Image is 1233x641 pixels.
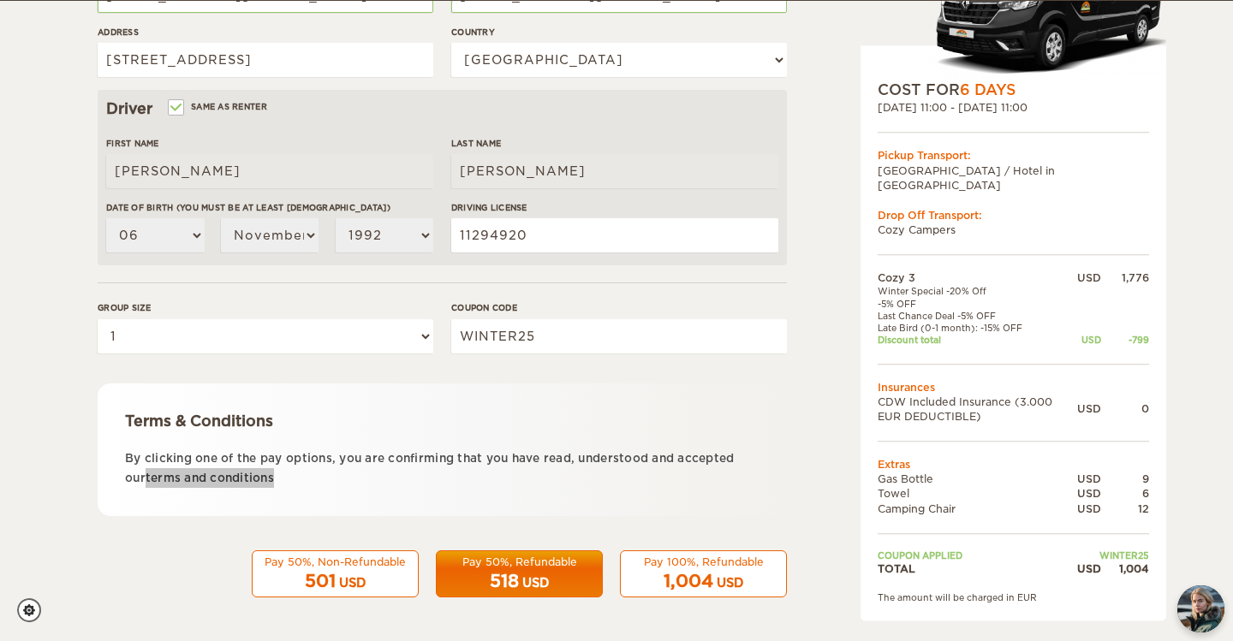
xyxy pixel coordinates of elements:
button: Pay 100%, Refundable 1,004 USD [620,550,787,598]
a: Cookie settings [17,598,52,622]
label: Country [451,26,787,39]
div: USD [1077,472,1101,486]
td: Last Chance Deal -5% OFF [878,310,1077,322]
input: e.g. Street, City, Zip Code [98,43,433,77]
div: USD [1077,402,1101,417]
div: Driver [106,98,778,119]
button: chat-button [1177,585,1224,632]
div: 1,776 [1101,270,1149,285]
div: 0 [1101,402,1149,417]
span: 1,004 [664,571,713,591]
span: 518 [490,571,519,591]
span: 6 Days [960,81,1016,98]
div: USD [339,574,366,591]
div: USD [1077,270,1101,285]
td: -5% OFF [878,298,1077,310]
div: Drop Off Transport: [878,208,1149,223]
input: e.g. Smith [451,154,778,188]
img: Freyja at Cozy Campers [1177,585,1224,632]
label: Date of birth (You must be at least [DEMOGRAPHIC_DATA]) [106,201,433,214]
div: USD [1077,335,1101,347]
td: Cozy Campers [878,223,1149,237]
p: By clicking one of the pay options, you are confirming that you have read, understood and accepte... [125,448,759,489]
td: Gas Bottle [878,472,1077,486]
td: [GEOGRAPHIC_DATA] / Hotel in [GEOGRAPHIC_DATA] [878,163,1149,193]
div: 1,004 [1101,561,1149,576]
td: Coupon applied [878,549,1077,561]
div: The amount will be charged in EUR [878,591,1149,603]
label: Coupon code [451,301,787,314]
div: USD [1077,502,1101,516]
td: Discount total [878,335,1077,347]
td: Late Bird (0-1 month): -15% OFF [878,322,1077,334]
div: Pickup Transport: [878,149,1149,163]
div: USD [717,574,743,591]
td: Winter Special -20% Off [878,286,1077,298]
input: Same as renter [170,104,181,115]
div: 6 [1101,487,1149,502]
div: Terms & Conditions [125,411,759,431]
button: Pay 50%, Refundable 518 USD [436,550,603,598]
td: Insurances [878,380,1149,395]
label: Address [98,26,433,39]
td: Towel [878,487,1077,502]
label: Driving License [451,201,778,214]
td: WINTER25 [1077,549,1149,561]
td: TOTAL [878,561,1077,576]
div: Pay 50%, Non-Refundable [263,555,408,569]
div: COST FOR [878,80,1149,100]
div: USD [522,574,549,591]
label: First Name [106,137,433,150]
label: Same as renter [170,98,267,115]
div: [DATE] 11:00 - [DATE] 11:00 [878,101,1149,116]
span: 501 [305,571,336,591]
div: USD [1077,561,1101,576]
label: Last Name [451,137,778,150]
td: Cozy 3 [878,270,1077,285]
label: Group size [98,301,433,314]
button: Pay 50%, Non-Refundable 501 USD [252,550,419,598]
td: Camping Chair [878,502,1077,516]
div: Pay 100%, Refundable [631,555,776,569]
a: terms and conditions [146,472,274,484]
div: 9 [1101,472,1149,486]
div: -799 [1101,335,1149,347]
div: 12 [1101,502,1149,516]
div: Pay 50%, Refundable [447,555,592,569]
td: Extras [878,457,1149,472]
td: CDW Included Insurance (3.000 EUR DEDUCTIBLE) [878,395,1077,424]
div: USD [1077,487,1101,502]
input: e.g. William [106,154,433,188]
input: e.g. 14789654B [451,218,778,252]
